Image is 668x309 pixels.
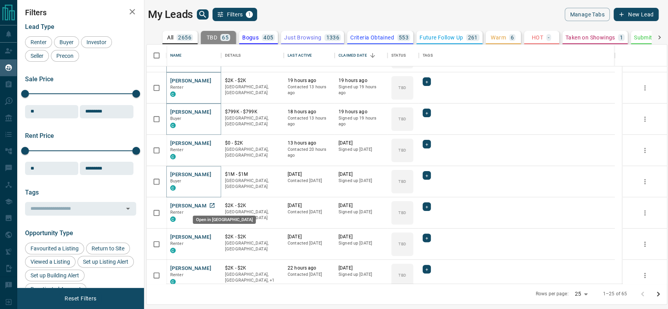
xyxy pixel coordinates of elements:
button: [PERSON_NAME] [170,202,211,210]
div: Viewed a Listing [25,256,76,268]
a: Open in New Tab [207,200,217,211]
p: $2K - $2K [225,77,280,84]
span: Set up Building Alert [28,272,82,279]
div: condos.ca [170,123,176,128]
p: 261 [468,35,477,40]
p: [GEOGRAPHIC_DATA], [GEOGRAPHIC_DATA] [225,146,280,159]
button: more [639,145,651,156]
div: Set up Building Alert [25,270,85,281]
span: Buyer [170,179,182,184]
div: condos.ca [170,91,176,97]
button: more [639,238,651,250]
p: Contacted [DATE] [288,271,331,278]
button: more [639,113,651,125]
div: Last Active [284,45,335,66]
button: [PERSON_NAME] [170,234,211,241]
p: All [167,35,173,40]
span: + [425,140,428,148]
span: Buyer [170,116,182,121]
span: Favourited a Listing [28,245,81,252]
div: Seller [25,50,49,62]
p: [DATE] [288,234,331,240]
div: + [423,109,431,117]
div: Reactivated Account [25,283,86,295]
span: Sale Price [25,75,54,83]
div: Status [387,45,419,66]
span: Seller [28,53,46,59]
button: more [639,82,651,94]
div: Precon [51,50,79,62]
span: + [425,265,428,273]
p: 2656 [178,35,191,40]
p: [GEOGRAPHIC_DATA], [GEOGRAPHIC_DATA] [225,84,280,96]
p: Signed up [DATE] [339,240,384,246]
h1: My Leads [148,8,193,21]
p: Future Follow Up [420,35,463,40]
span: Reactivated Account [28,286,84,292]
p: $2K - $2K [225,202,280,209]
p: 65 [222,35,229,40]
p: TBD [398,272,406,278]
p: 405 [263,35,273,40]
div: + [423,265,431,273]
span: Renter [170,147,184,152]
div: Open in [GEOGRAPHIC_DATA] [193,216,256,224]
p: $0 - $2K [225,140,280,146]
span: + [425,109,428,117]
p: 13 hours ago [288,140,331,146]
div: + [423,202,431,211]
div: Tags [423,45,433,66]
p: 19 hours ago [339,109,384,115]
button: [PERSON_NAME] [170,265,211,272]
span: Set up Listing Alert [80,259,131,265]
span: Precon [54,53,76,59]
p: TBD [398,241,406,247]
span: Buyer [57,39,76,45]
span: Renter [170,241,184,246]
p: Contacted 20 hours ago [288,146,331,159]
p: TBD [398,179,406,184]
p: [DATE] [339,265,384,271]
span: Renter [170,85,184,90]
p: Contacted 13 hours ago [288,115,331,127]
span: + [425,203,428,211]
button: [PERSON_NAME] [170,77,211,85]
p: [DATE] [339,202,384,209]
p: HOT [532,35,543,40]
p: $1M - $1M [225,171,280,178]
p: Signed up [DATE] [339,178,384,184]
div: Renter [25,36,52,48]
div: Favourited a Listing [25,243,84,254]
p: $2K - $2K [225,265,280,271]
button: Filters1 [212,8,257,21]
span: Renter [170,272,184,277]
p: Contacted 13 hours ago [288,84,331,96]
button: Open [122,203,133,214]
div: Set up Listing Alert [77,256,134,268]
p: Signed up [DATE] [339,146,384,153]
p: - [548,35,549,40]
div: Tags [419,45,615,66]
p: Contacted [DATE] [288,178,331,184]
p: Signed up 19 hours ago [339,84,384,96]
p: TBD [398,116,406,122]
span: + [425,171,428,179]
p: [DATE] [288,171,331,178]
p: TBD [398,147,406,153]
button: search button [197,9,209,20]
span: Opportunity Type [25,229,73,237]
p: Criteria Obtained [350,35,394,40]
p: TBD [398,85,406,91]
button: [PERSON_NAME] [170,140,211,147]
p: Signed up [DATE] [339,209,384,215]
span: Renter [28,39,49,45]
button: [PERSON_NAME] [170,109,211,116]
span: Investor [84,39,109,45]
div: + [423,77,431,86]
div: condos.ca [170,185,176,191]
p: 1–25 of 65 [603,291,627,297]
span: Rent Price [25,132,54,139]
div: condos.ca [170,279,176,284]
div: Name [170,45,182,66]
div: Return to Site [86,243,130,254]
